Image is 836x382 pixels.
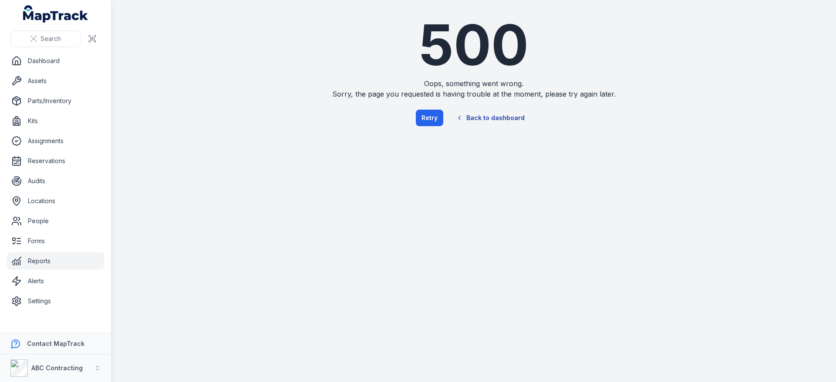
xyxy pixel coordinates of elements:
[313,17,634,73] h1: 500
[7,132,104,150] a: Assignments
[7,52,104,70] a: Dashboard
[313,78,634,89] span: Oops, something went wrong.
[31,364,83,372] strong: ABC Contracting
[7,152,104,170] a: Reservations
[7,212,104,230] a: People
[40,34,61,43] span: Search
[7,112,104,130] a: Kits
[7,72,104,90] a: Assets
[7,252,104,270] a: Reports
[23,5,88,23] a: MapTrack
[7,192,104,210] a: Locations
[448,108,532,128] a: Back to dashboard
[313,89,634,99] span: Sorry, the page you requested is having trouble at the moment, please try again later.
[7,232,104,250] a: Forms
[27,340,84,347] strong: Contact MapTrack
[10,30,81,47] button: Search
[7,292,104,310] a: Settings
[416,110,443,126] button: Retry
[7,272,104,290] a: Alerts
[7,92,104,110] a: Parts/Inventory
[7,172,104,190] a: Audits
